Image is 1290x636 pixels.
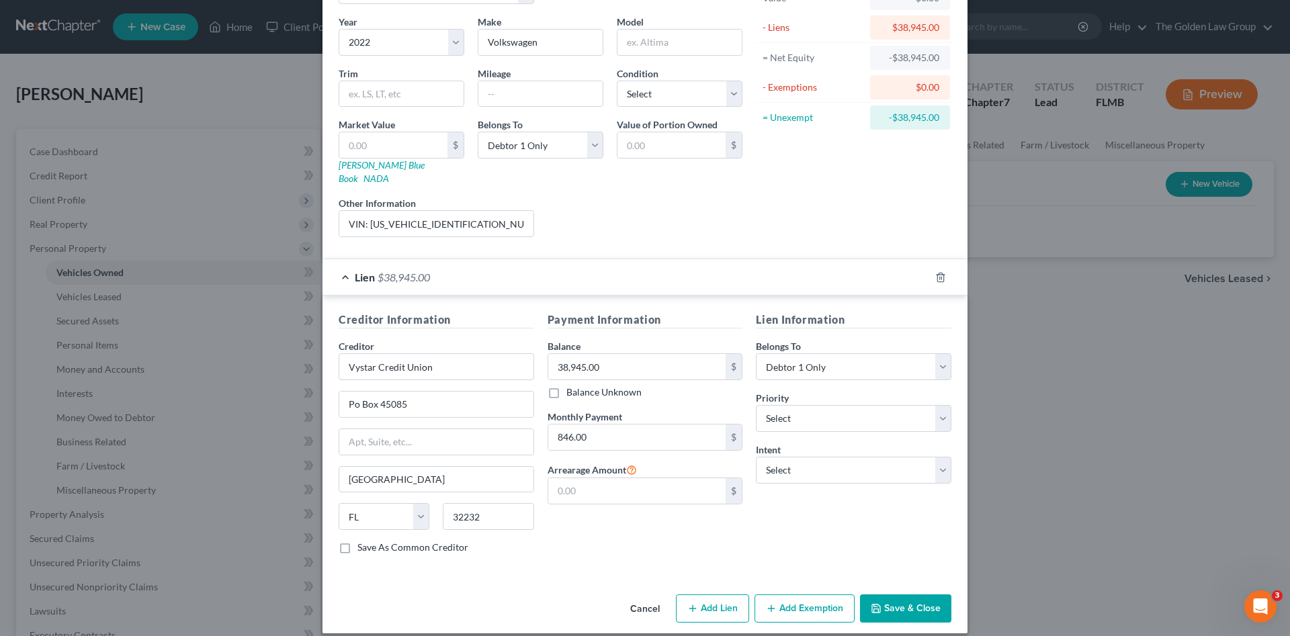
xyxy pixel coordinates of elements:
iframe: Intercom live chat [1244,590,1277,623]
input: ex. Nissan [478,30,603,55]
label: Balance [548,339,580,353]
input: 0.00 [339,132,447,158]
div: - Exemptions [763,81,864,94]
input: 0.00 [548,424,726,450]
label: Value of Portion Owned [617,118,718,132]
label: Year [339,15,357,29]
label: Monthly Payment [548,410,622,424]
input: 0.00 [617,132,726,158]
h5: Creditor Information [339,312,534,328]
input: ex. Altima [617,30,742,55]
label: Model [617,15,644,29]
label: Trim [339,66,358,81]
button: Add Lien [676,594,749,623]
span: Make [478,16,501,28]
label: Arrearage Amount [548,461,637,478]
div: $ [726,424,742,450]
div: = Unexempt [763,111,864,124]
div: $ [447,132,464,158]
input: 0.00 [548,354,726,379]
label: Save As Common Creditor [357,541,468,554]
label: Balance Unknown [566,385,642,399]
input: Enter zip... [443,503,533,530]
span: Priority [756,392,789,404]
label: Other Information [339,196,416,210]
div: $0.00 [881,81,939,94]
h5: Payment Information [548,312,743,328]
a: NADA [363,173,389,184]
span: $38,945.00 [378,271,430,283]
div: $ [726,478,742,504]
label: Intent [756,443,781,457]
input: -- [478,81,603,107]
input: Enter city... [339,467,533,492]
label: Mileage [478,66,511,81]
div: -$38,945.00 [881,51,939,64]
div: $ [726,132,742,158]
div: -$38,945.00 [881,111,939,124]
input: Apt, Suite, etc... [339,429,533,455]
span: Creditor [339,340,374,352]
label: Market Value [339,118,395,132]
div: $38,945.00 [881,21,939,34]
div: = Net Equity [763,51,864,64]
h5: Lien Information [756,312,951,328]
div: $ [726,354,742,379]
input: 0.00 [548,478,726,504]
div: - Liens [763,21,864,34]
button: Cancel [619,596,671,623]
input: Enter address... [339,392,533,417]
a: [PERSON_NAME] Blue Book [339,159,425,184]
span: Belongs To [478,119,523,130]
span: Lien [355,271,375,283]
span: 3 [1272,590,1283,601]
input: ex. LS, LT, etc [339,81,464,107]
span: Belongs To [756,340,801,352]
button: Save & Close [860,594,951,623]
input: Search creditor by name... [339,353,534,380]
input: (optional) [339,211,533,236]
button: Add Exemption [755,594,855,623]
label: Condition [617,66,658,81]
